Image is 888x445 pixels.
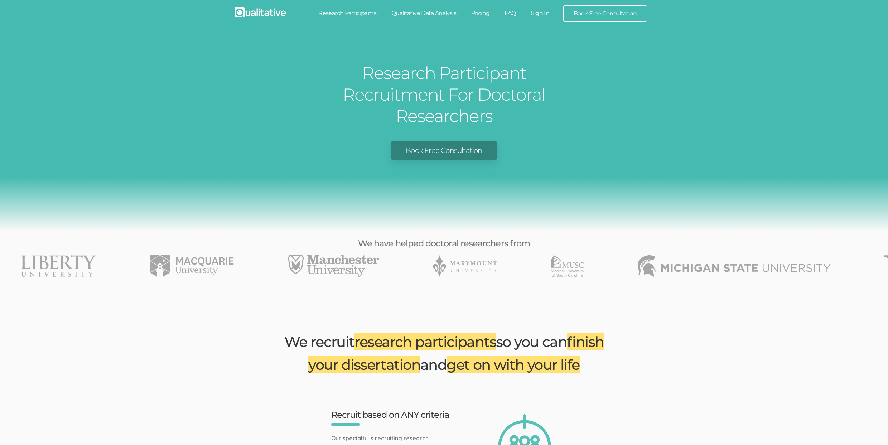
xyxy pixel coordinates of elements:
[235,7,286,17] img: Qualitative
[384,5,464,21] a: Qualitative Data Analysis
[391,141,496,160] a: Book Free Consultation
[354,333,496,350] span: research participants
[497,5,523,21] a: FAQ
[331,410,457,420] h3: Recruit based on ANY criteria
[523,5,557,21] a: Sign In
[308,333,604,373] span: finish your dissertation
[277,330,610,376] h2: We recruit so you can and
[464,5,497,21] a: Pricing
[551,255,584,277] li: 21 of 49
[150,255,234,277] li: 18 of 49
[310,62,578,127] h1: Research Participant Recruitment For Doctoral Researchers
[551,255,584,277] img: Medical University of South Carolina
[288,255,379,277] li: 19 of 49
[564,6,647,21] a: Book Free Consultation
[638,255,831,277] img: Michigan State University
[21,255,96,277] img: Liberty University
[311,5,384,21] a: Research Participants
[21,255,96,277] li: 17 of 49
[638,255,831,277] li: 22 of 49
[433,255,497,277] img: Marymount University
[433,255,497,277] li: 20 of 49
[288,255,379,277] img: Manchester University
[150,255,234,277] img: Macquarie University
[447,356,579,373] span: get on with your life
[272,239,616,248] h3: We have helped doctoral researchers from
